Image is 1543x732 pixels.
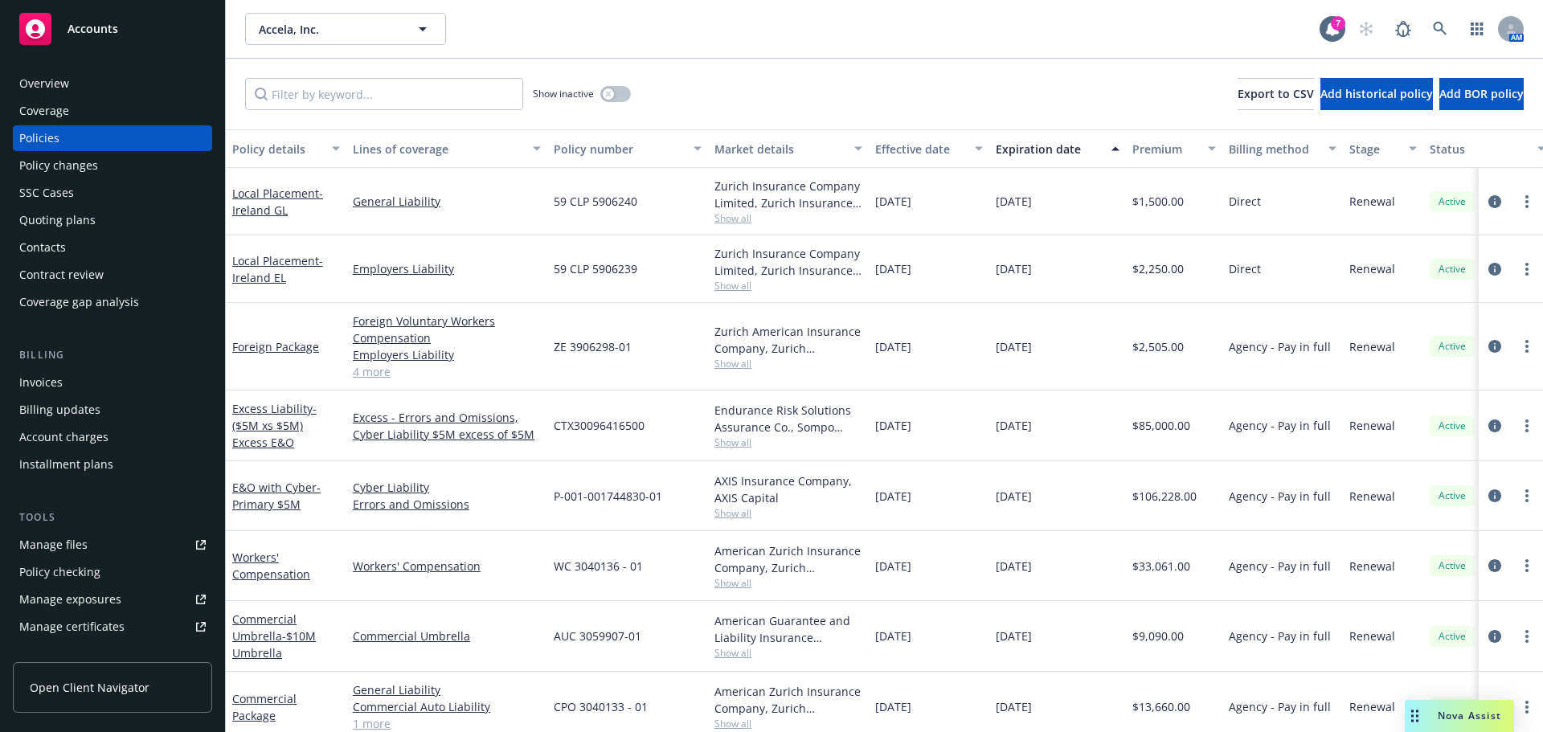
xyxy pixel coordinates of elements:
[13,180,212,206] a: SSC Cases
[13,509,212,525] div: Tools
[1424,13,1456,45] a: Search
[714,612,862,646] div: American Guarantee and Liability Insurance Company, Zurich Insurance Group
[19,532,88,558] div: Manage files
[875,193,911,210] span: [DATE]
[19,262,104,288] div: Contract review
[714,576,862,590] span: Show all
[996,628,1032,644] span: [DATE]
[1132,488,1197,505] span: $106,228.00
[554,488,662,505] span: P-001-001744830-01
[1238,86,1314,101] span: Export to CSV
[714,717,862,730] span: Show all
[1436,339,1468,354] span: Active
[19,153,98,178] div: Policy changes
[30,679,149,696] span: Open Client Navigator
[875,260,911,277] span: [DATE]
[1436,194,1468,209] span: Active
[13,532,212,558] a: Manage files
[353,260,541,277] a: Employers Liability
[232,339,319,354] a: Foreign Package
[989,129,1126,168] button: Expiration date
[1436,558,1468,573] span: Active
[554,141,684,157] div: Policy number
[13,289,212,315] a: Coverage gap analysis
[232,253,323,285] a: Local Placement
[19,71,69,96] div: Overview
[1229,141,1319,157] div: Billing method
[875,558,911,575] span: [DATE]
[13,98,212,124] a: Coverage
[1229,558,1331,575] span: Agency - Pay in full
[1517,556,1537,575] a: more
[353,698,541,715] a: Commercial Auto Liability
[13,370,212,395] a: Invoices
[714,506,862,520] span: Show all
[13,452,212,477] a: Installment plans
[1436,489,1468,503] span: Active
[554,338,632,355] span: ZE 3906298-01
[19,452,113,477] div: Installment plans
[1229,193,1261,210] span: Direct
[714,646,862,660] span: Show all
[1132,628,1184,644] span: $9,090.00
[533,87,594,100] span: Show inactive
[714,323,862,357] div: Zurich American Insurance Company, Zurich Insurance Group
[1387,13,1419,45] a: Report a Bug
[1349,417,1395,434] span: Renewal
[13,559,212,585] a: Policy checking
[353,496,541,513] a: Errors and Omissions
[232,401,317,450] span: - ($5M xs $5M) Excess E&O
[353,681,541,698] a: General Liability
[714,542,862,576] div: American Zurich Insurance Company, Zurich Insurance Group
[245,13,446,45] button: Accela, Inc.
[13,614,212,640] a: Manage certificates
[232,550,310,582] a: Workers' Compensation
[1439,78,1524,110] button: Add BOR policy
[1485,697,1504,717] a: circleInformation
[232,480,321,512] span: - Primary $5M
[1517,697,1537,717] a: more
[1517,337,1537,356] a: more
[1132,558,1190,575] span: $33,061.00
[19,370,63,395] div: Invoices
[19,559,100,585] div: Policy checking
[1350,13,1382,45] a: Start snowing
[1436,629,1468,644] span: Active
[1461,13,1493,45] a: Switch app
[1517,416,1537,436] a: more
[1132,338,1184,355] span: $2,505.00
[1430,141,1528,157] div: Status
[353,715,541,732] a: 1 more
[232,611,316,660] a: Commercial Umbrella
[1132,698,1190,715] span: $13,660.00
[353,479,541,496] a: Cyber Liability
[1229,417,1331,434] span: Agency - Pay in full
[1331,16,1345,31] div: 7
[1405,700,1425,732] div: Drag to move
[1132,141,1198,157] div: Premium
[1517,627,1537,646] a: more
[353,346,541,363] a: Employers Liability
[13,6,212,51] a: Accounts
[13,235,212,260] a: Contacts
[1485,192,1504,211] a: circleInformation
[19,180,74,206] div: SSC Cases
[1132,193,1184,210] span: $1,500.00
[875,488,911,505] span: [DATE]
[875,417,911,434] span: [DATE]
[1517,260,1537,279] a: more
[554,417,645,434] span: CTX30096416500
[232,628,316,660] span: - $10M Umbrella
[1349,141,1399,157] div: Stage
[554,260,637,277] span: 59 CLP 5906239
[13,587,212,612] a: Manage exposures
[554,193,637,210] span: 59 CLP 5906240
[13,125,212,151] a: Policies
[547,129,708,168] button: Policy number
[714,141,845,157] div: Market details
[875,698,911,715] span: [DATE]
[1485,260,1504,279] a: circleInformation
[1485,486,1504,505] a: circleInformation
[714,436,862,449] span: Show all
[13,424,212,450] a: Account charges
